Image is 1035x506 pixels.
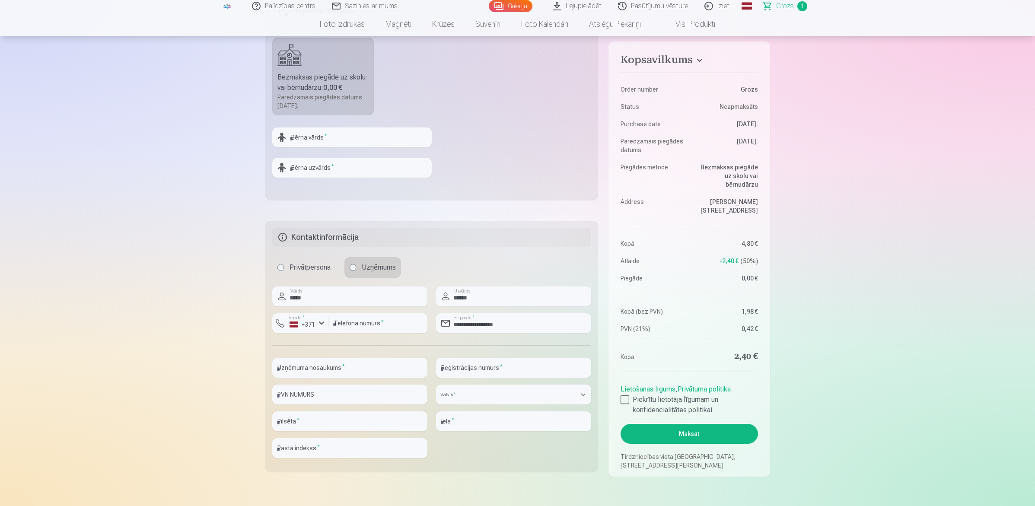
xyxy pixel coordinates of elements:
[621,381,758,415] div: ,
[621,239,685,248] dt: Kopā
[651,12,726,36] a: Visi produkti
[694,351,758,363] dd: 2,40 €
[621,274,685,283] dt: Piegāde
[694,137,758,154] dd: [DATE].
[621,54,758,69] button: Kopsavilkums
[621,452,758,470] p: Tirdzniecības vieta [GEOGRAPHIC_DATA], [STREET_ADDRESS][PERSON_NAME]
[797,1,807,11] span: 1
[465,12,511,36] a: Suvenīri
[511,12,579,36] a: Foto kalendāri
[621,424,758,444] button: Maksāt
[621,120,685,128] dt: Purchase date
[694,274,758,283] dd: 0,00 €
[621,307,685,316] dt: Kopā (bez PVN)
[776,1,794,11] span: Grozs
[621,385,675,393] a: Lietošanas līgums
[422,12,465,36] a: Krūzes
[720,102,758,111] span: Neapmaksāts
[350,264,357,271] input: Uzņēmums
[290,320,315,329] div: +371
[694,325,758,333] dd: 0,42 €
[621,325,685,333] dt: PVN (21%)
[223,3,232,9] img: /fa1
[621,395,758,415] label: Piekrītu lietotāja līgumam un konfidencialitātes politikai
[621,351,685,363] dt: Kopā
[621,163,685,189] dt: Piegādes metode
[694,197,758,215] dd: [PERSON_NAME][STREET_ADDRESS]
[621,197,685,215] dt: Address
[694,163,758,189] dd: Bezmaksas piegāde uz skolu vai bērnudārzu
[678,385,731,393] a: Privātuma politika
[740,257,758,265] span: 50 %
[694,85,758,94] dd: Grozs
[579,12,651,36] a: Atslēgu piekariņi
[277,264,284,271] input: Privātpersona
[375,12,422,36] a: Magnēti
[323,83,342,92] b: 0,00 €
[621,257,685,265] dt: Atlaide
[309,12,375,36] a: Foto izdrukas
[621,85,685,94] dt: Order number
[344,257,401,278] label: Uzņēmums
[277,93,369,110] div: Paredzamais piegādes datums [DATE].
[720,257,739,265] span: -2,40 €
[621,102,685,111] dt: Status
[621,137,685,154] dt: Paredzamais piegādes datums
[272,257,336,278] label: Privātpersona
[272,228,592,247] h5: Kontaktinformācija
[272,313,328,333] button: Valsts*+371
[694,120,758,128] dd: [DATE].
[694,239,758,248] dd: 4,80 €
[286,315,307,321] label: Valsts
[277,72,369,93] div: Bezmaksas piegāde uz skolu vai bērnudārzu :
[694,307,758,316] dd: 1,98 €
